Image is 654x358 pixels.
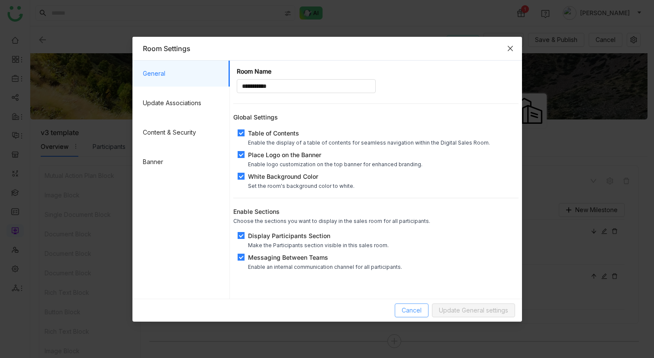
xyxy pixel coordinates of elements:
[248,172,354,181] div: White Background Color
[402,306,422,315] span: Cancel
[395,303,428,317] button: Cancel
[248,183,354,189] div: Set the room's background color to white.
[233,113,519,122] div: Global Settings
[248,129,490,138] div: Table of Contents
[248,253,402,262] div: Messaging Between Teams
[248,161,422,168] div: Enable logo customization on the top banner for enhanced branding.
[237,68,271,75] label: Room Name
[143,90,223,116] span: Update Associations
[499,37,522,60] button: Close
[143,119,223,145] span: Content & Security
[143,149,223,175] span: Banner
[143,44,512,53] div: Room Settings
[248,150,422,159] div: Place Logo on the Banner
[248,231,389,240] div: Display Participants Section
[248,264,402,270] div: Enable an internal communication channel for all participants.
[143,61,223,87] span: General
[432,303,515,317] button: Update General settings
[248,242,389,248] div: Make the Participants section visible in this sales room.
[233,218,519,224] div: Choose the sections you want to display in the sales room for all participants.
[233,207,519,216] div: Enable Sections
[248,139,490,146] div: Enable the display of a table of contents for seamless navigation within the Digital Sales Room.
